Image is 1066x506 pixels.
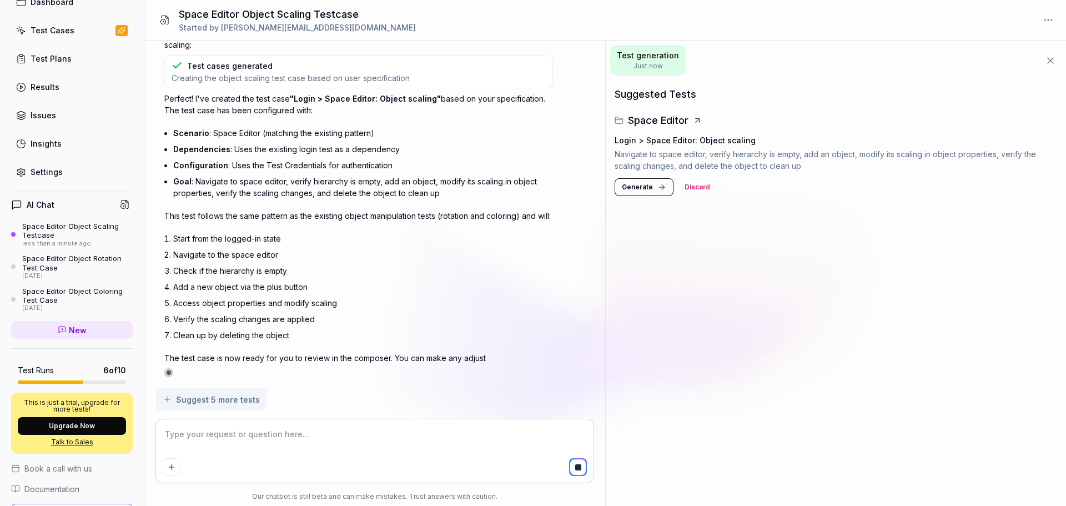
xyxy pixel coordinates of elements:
[173,177,192,186] span: Goal
[18,365,54,375] h5: Test Runs
[22,304,133,312] div: [DATE]
[164,210,553,222] p: This test follows the same pattern as the existing object manipulation tests (rotation and colori...
[221,23,416,32] span: [PERSON_NAME][EMAIL_ADDRESS][DOMAIN_NAME]
[27,199,54,211] h4: AI Chat
[69,324,87,336] span: New
[173,247,553,263] li: Navigate to the space editor
[610,45,686,76] button: Test generationJust now
[22,240,133,248] div: less than a minute ago
[18,417,126,435] button: Upgrade Now
[18,437,126,447] a: Talk to Sales
[173,295,553,311] li: Access object properties and modify scaling
[164,352,553,364] p: The test case is now ready for you to review in the composer. You can make any adjust
[173,161,228,170] span: Configuration
[615,134,756,146] h4: Login > Space Editor: Object scaling
[173,231,553,247] li: Start from the logged-in state
[11,19,133,41] a: Test Cases
[31,109,56,121] div: Issues
[31,166,63,178] div: Settings
[11,463,133,474] a: Book a call with us
[22,287,133,305] div: Space Editor Object Coloring Test Case
[173,311,553,327] li: Verify the scaling changes are applied
[173,144,230,154] span: Dependencies
[179,22,416,33] div: Started by
[156,492,594,502] div: Our chatbot is still beta and can make mistakes. Trust answers with caution.
[615,87,1057,102] h3: Suggested Tests
[11,161,133,183] a: Settings
[11,222,133,247] a: Space Editor Object Scaling Testcaseless than a minute ago
[164,93,553,116] p: Perfect! I've created the test case based on your specification. The test case has been configure...
[11,48,133,69] a: Test Plans
[173,263,553,279] li: Check if the hierarchy is empty
[24,483,79,495] span: Documentation
[22,222,133,240] div: Space Editor Object Scaling Testcase
[11,104,133,126] a: Issues
[11,133,133,154] a: Insights
[18,399,126,413] p: This is just a trial, upgrade for more tests!
[31,138,62,149] div: Insights
[617,61,679,71] span: Just now
[615,148,1057,172] p: Navigate to space editor, verify hierarchy is empty, add an object, modify its scaling in object ...
[173,279,553,295] li: Add a new object via the plus button
[615,178,673,196] button: Generate
[678,178,717,196] button: Discard
[24,463,92,474] span: Book a call with us
[11,321,133,339] a: New
[156,388,266,410] button: Suggest 5 more tests
[11,483,133,495] a: Documentation
[31,53,72,64] div: Test Plans
[187,60,273,72] div: Test cases generated
[173,128,209,138] span: Scenario
[617,49,679,61] span: Test generation
[103,364,126,376] span: 6 of 10
[22,272,133,280] div: [DATE]
[290,94,441,103] span: "Login > Space Editor: Object scaling"
[172,73,410,83] span: Creating the object scaling test case based on user specification
[173,141,553,157] li: : Uses the existing login test as a dependency
[173,173,553,201] li: : Navigate to space editor, verify hierarchy is empty, add an object, modify its scaling in objec...
[176,394,260,405] span: Suggest 5 more tests
[11,76,133,98] a: Results
[179,7,416,22] h1: Space Editor Object Scaling Testcase
[628,113,688,128] h3: Space Editor
[173,125,553,141] li: : Space Editor (matching the existing pattern)
[31,24,74,36] div: Test Cases
[173,157,553,173] li: : Uses the Test Credentials for authentication
[22,254,133,272] div: Space Editor Object Rotation Test Case
[11,287,133,312] a: Space Editor Object Coloring Test Case[DATE]
[163,458,180,476] button: Add attachment
[11,254,133,279] a: Space Editor Object Rotation Test Case[DATE]
[31,81,59,93] div: Results
[622,182,653,192] span: Generate
[173,327,553,343] li: Clean up by deleting the object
